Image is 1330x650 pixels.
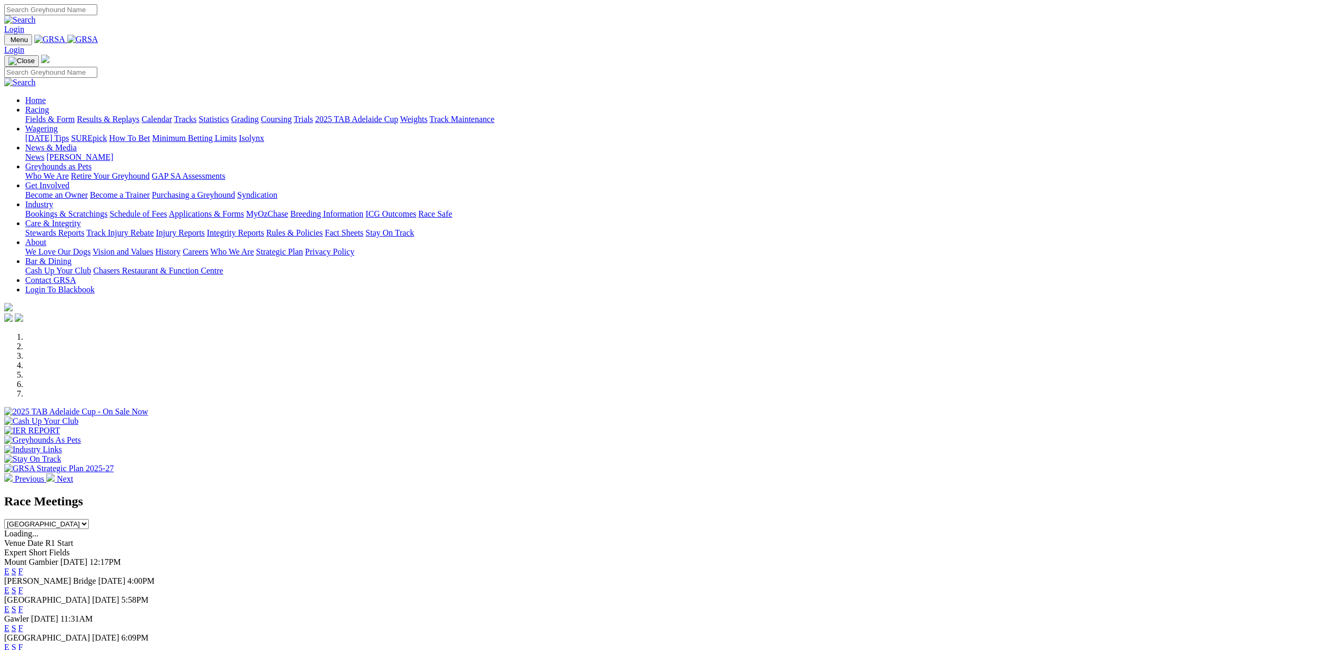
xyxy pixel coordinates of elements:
[12,567,16,576] a: S
[18,624,23,633] a: F
[4,539,25,547] span: Venue
[239,134,264,143] a: Isolynx
[315,115,398,124] a: 2025 TAB Adelaide Cup
[109,209,167,218] a: Schedule of Fees
[4,548,27,557] span: Expert
[93,266,223,275] a: Chasers Restaurant & Function Centre
[25,134,69,143] a: [DATE] Tips
[25,200,53,209] a: Industry
[266,228,323,237] a: Rules & Policies
[92,633,119,642] span: [DATE]
[152,171,226,180] a: GAP SA Assessments
[237,190,277,199] a: Syndication
[27,539,43,547] span: Date
[25,171,69,180] a: Who We Are
[34,35,65,44] img: GRSA
[25,266,1326,276] div: Bar & Dining
[25,247,1326,257] div: About
[25,276,76,285] a: Contact GRSA
[169,209,244,218] a: Applications & Forms
[60,614,93,623] span: 11:31AM
[4,55,39,67] button: Toggle navigation
[418,209,452,218] a: Race Safe
[127,576,155,585] span: 4:00PM
[256,247,303,256] a: Strategic Plan
[152,190,235,199] a: Purchasing a Greyhound
[121,595,149,604] span: 5:58PM
[25,190,1326,200] div: Get Involved
[325,228,363,237] a: Fact Sheets
[4,614,29,623] span: Gawler
[25,124,58,133] a: Wagering
[121,633,149,642] span: 6:09PM
[18,605,23,614] a: F
[12,586,16,595] a: S
[4,576,96,585] span: [PERSON_NAME] Bridge
[71,134,107,143] a: SUREpick
[4,313,13,322] img: facebook.svg
[46,473,55,482] img: chevron-right-pager-white.svg
[11,36,28,44] span: Menu
[18,567,23,576] a: F
[12,605,16,614] a: S
[4,445,62,454] img: Industry Links
[92,595,119,604] span: [DATE]
[25,115,1326,124] div: Racing
[4,529,38,538] span: Loading...
[25,266,91,275] a: Cash Up Your Club
[25,171,1326,181] div: Greyhounds as Pets
[89,557,121,566] span: 12:17PM
[4,15,36,25] img: Search
[4,557,58,566] span: Mount Gambier
[15,474,44,483] span: Previous
[25,162,92,171] a: Greyhounds as Pets
[25,228,1326,238] div: Care & Integrity
[8,57,35,65] img: Close
[25,190,88,199] a: Become an Owner
[49,548,69,557] span: Fields
[25,105,49,114] a: Racing
[305,247,354,256] a: Privacy Policy
[25,247,90,256] a: We Love Our Dogs
[156,228,205,237] a: Injury Reports
[4,624,9,633] a: E
[29,548,47,557] span: Short
[4,426,60,435] img: IER REPORT
[86,228,154,237] a: Track Injury Rebate
[12,624,16,633] a: S
[25,219,81,228] a: Care & Integrity
[207,228,264,237] a: Integrity Reports
[4,417,78,426] img: Cash Up Your Club
[182,247,208,256] a: Careers
[46,153,113,161] a: [PERSON_NAME]
[31,614,58,623] span: [DATE]
[4,78,36,87] img: Search
[4,303,13,311] img: logo-grsa-white.png
[4,494,1326,509] h2: Race Meetings
[77,115,139,124] a: Results & Replays
[4,34,32,45] button: Toggle navigation
[4,407,148,417] img: 2025 TAB Adelaide Cup - On Sale Now
[25,209,107,218] a: Bookings & Scratchings
[25,209,1326,219] div: Industry
[109,134,150,143] a: How To Bet
[25,228,84,237] a: Stewards Reports
[199,115,229,124] a: Statistics
[18,586,23,595] a: F
[67,35,98,44] img: GRSA
[4,474,46,483] a: Previous
[174,115,197,124] a: Tracks
[25,143,77,152] a: News & Media
[25,115,75,124] a: Fields & Form
[4,586,9,595] a: E
[98,576,126,585] span: [DATE]
[246,209,288,218] a: MyOzChase
[45,539,73,547] span: R1 Start
[46,474,73,483] a: Next
[25,257,72,266] a: Bar & Dining
[15,313,23,322] img: twitter.svg
[430,115,494,124] a: Track Maintenance
[25,238,46,247] a: About
[4,4,97,15] input: Search
[400,115,428,124] a: Weights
